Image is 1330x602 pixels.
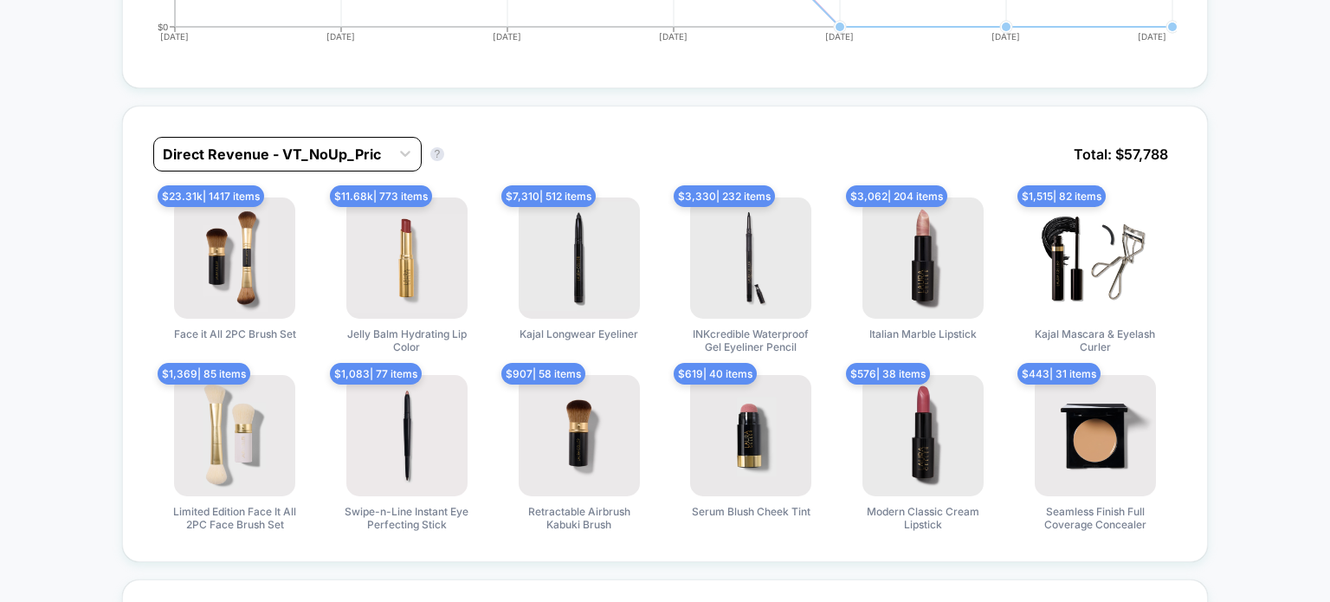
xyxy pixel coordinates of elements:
tspan: [DATE] [326,31,355,42]
tspan: [DATE] [659,31,688,42]
img: Limited Edition Face It All 2PC Face Brush Set [174,375,295,496]
img: Swipe-n-Line Instant Eye Perfecting Stick [346,375,468,496]
span: Limited Edition Face It All 2PC Face Brush Set [170,505,300,531]
span: $ 23.31k | 1417 items [158,185,264,207]
span: Total: $ 57,788 [1065,137,1177,172]
span: $ 619 | 40 items [674,363,757,385]
tspan: $0 [158,21,168,31]
img: Jelly Balm Hydrating Lip Color [346,197,468,319]
img: Face it All 2PC Brush Set [174,197,295,319]
span: Retractable Airbrush Kabuki Brush [514,505,644,531]
span: $ 443 | 31 items [1017,363,1101,385]
span: $ 3,330 | 232 items [674,185,775,207]
img: Modern Classic Cream Lipstick [862,375,984,496]
span: INKcredible Waterproof Gel Eyeliner Pencil [686,327,816,353]
tspan: [DATE] [1138,31,1166,42]
img: Kajal Longwear Eyeliner [519,197,640,319]
span: Modern Classic Cream Lipstick [858,505,988,531]
button: ? [430,147,444,161]
tspan: [DATE] [493,31,521,42]
img: INKcredible Waterproof Gel Eyeliner Pencil [690,197,811,319]
span: $ 11.68k | 773 items [330,185,432,207]
tspan: [DATE] [992,31,1021,42]
tspan: [DATE] [826,31,855,42]
span: $ 7,310 | 512 items [501,185,596,207]
span: $ 3,062 | 204 items [846,185,947,207]
tspan: [DATE] [160,31,189,42]
span: Swipe-n-Line Instant Eye Perfecting Stick [342,505,472,531]
span: Kajal Longwear Eyeliner [520,327,638,340]
span: $ 1,515 | 82 items [1017,185,1106,207]
img: Retractable Airbrush Kabuki Brush [519,375,640,496]
span: $ 576 | 38 items [846,363,930,385]
span: $ 1,369 | 85 items [158,363,250,385]
span: Kajal Mascara & Eyelash Curler [1030,327,1160,353]
span: $ 907 | 58 items [501,363,585,385]
span: Face it All 2PC Brush Set [174,327,296,340]
img: Serum Blush Cheek Tint [690,375,811,496]
img: Seamless Finish Full Coverage Concealer [1035,375,1156,496]
img: Italian Marble Lipstick [862,197,984,319]
span: Serum Blush Cheek Tint [692,505,810,518]
img: Kajal Mascara & Eyelash Curler [1035,197,1156,319]
span: Jelly Balm Hydrating Lip Color [342,327,472,353]
span: Seamless Finish Full Coverage Concealer [1030,505,1160,531]
span: $ 1,083 | 77 items [330,363,422,385]
span: Italian Marble Lipstick [869,327,977,340]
